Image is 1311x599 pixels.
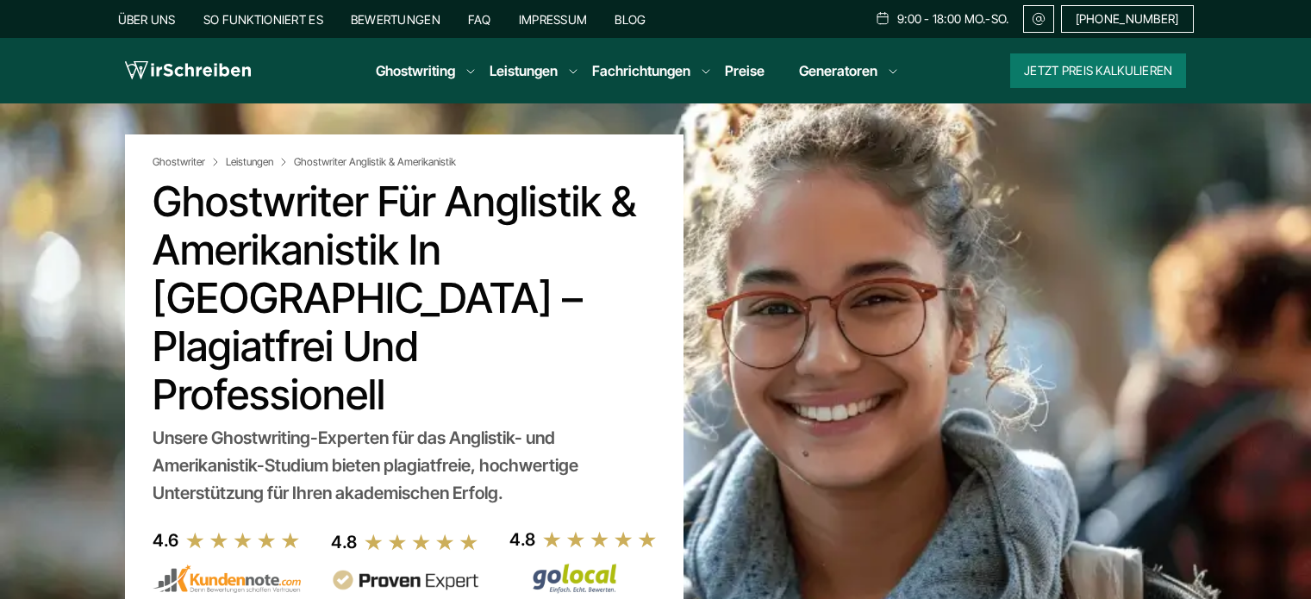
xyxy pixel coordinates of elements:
div: 4.6 [153,527,178,554]
div: 4.8 [509,526,535,553]
button: Jetzt Preis kalkulieren [1010,53,1186,88]
span: [PHONE_NUMBER] [1076,12,1179,26]
img: Wirschreiben Bewertungen [509,563,658,594]
a: Bewertungen [351,12,440,27]
a: Generatoren [799,60,877,81]
a: Über uns [118,12,176,27]
img: provenexpert reviews [331,570,479,591]
a: So funktioniert es [203,12,323,27]
a: Preise [725,62,765,79]
a: Ghostwriter [153,155,222,169]
h1: Ghostwriter für Anglistik & Amerikanistik in [GEOGRAPHIC_DATA] – plagiatfrei und professionell [153,178,656,419]
img: Schedule [875,11,890,25]
a: Leistungen [226,155,290,169]
img: stars [542,530,658,549]
div: 4.8 [331,528,357,556]
a: Impressum [519,12,588,27]
a: [PHONE_NUMBER] [1061,5,1194,33]
a: Leistungen [490,60,558,81]
a: Ghostwriting [376,60,455,81]
span: 9:00 - 18:00 Mo.-So. [897,12,1009,26]
img: Email [1031,12,1046,26]
img: kundennote [153,565,301,594]
span: Ghostwriter Anglistik & Amerikanistik [294,155,456,169]
a: FAQ [468,12,491,27]
a: Fachrichtungen [592,60,690,81]
img: logo wirschreiben [125,58,251,84]
div: Unsere Ghostwriting-Experten für das Anglistik- und Amerikanistik-Studium bieten plagiatfreie, ho... [153,424,656,507]
img: stars [185,531,301,550]
a: Blog [615,12,646,27]
img: stars [364,533,479,552]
